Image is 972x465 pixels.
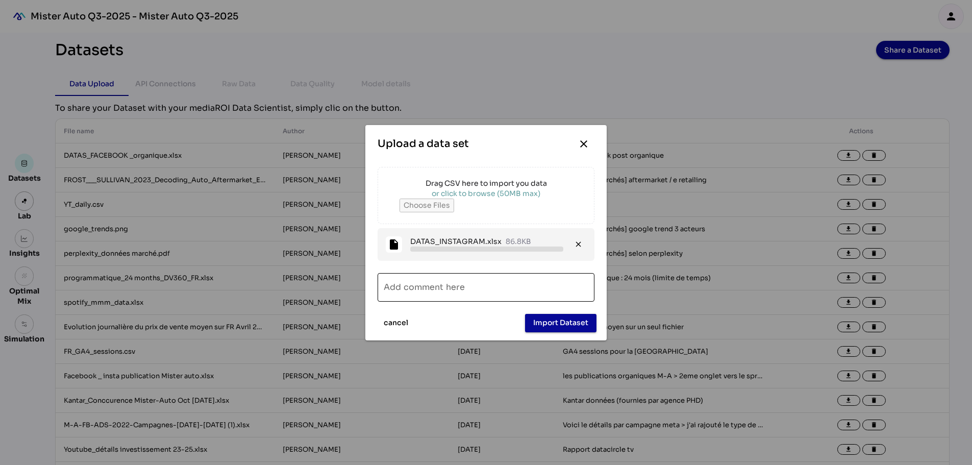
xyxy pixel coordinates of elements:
[384,273,588,302] input: Add comment here
[525,314,596,332] button: Import Dataset
[384,316,408,329] span: cancel
[506,236,531,247] div: 86.8KB
[533,316,588,329] span: Import Dataset
[410,236,502,247] div: DATAS_INSTAGRAM.xlsx
[574,240,583,249] i: close
[578,138,590,150] i: close
[376,314,416,332] button: cancel
[386,236,402,253] i: insert_drive_file
[400,188,573,199] div: or click to browse (50MB max)
[400,178,573,188] div: Drag CSV here to import you data
[378,137,469,151] div: Upload a data set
